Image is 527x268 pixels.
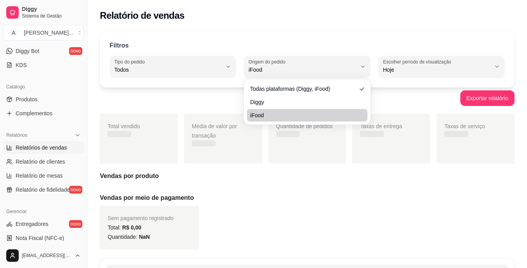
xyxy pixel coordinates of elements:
span: Total: [108,224,141,231]
span: iFood [250,111,356,119]
span: Todas plataformas (Diggy, iFood) [250,85,356,93]
span: Relatório de mesas [16,172,63,180]
div: Catálogo [3,81,84,93]
h2: Relatório de vendas [100,9,185,22]
span: Diggy Bot [16,47,39,55]
span: KDS [16,61,27,69]
span: Diggy [250,98,356,106]
span: Diggy [22,6,81,13]
span: Quantidade de pedidos [276,123,333,129]
span: NaN [139,234,150,240]
h5: Vendas por meio de pagamento [100,193,515,203]
span: Sem pagamento registrado [108,215,174,221]
button: Select a team [3,25,84,41]
span: Média de valor por transação [192,123,237,139]
span: Nota Fiscal (NFC-e) [16,234,64,242]
span: Relatórios [6,132,27,138]
span: Entregadores [16,220,48,228]
span: Relatórios de vendas [16,144,67,152]
span: Relatório de fidelidade [16,186,70,194]
span: R$ 0,00 [122,224,141,231]
span: A [10,29,18,37]
span: Total vendido [108,123,140,129]
span: Quantidade: [108,234,150,240]
span: Todos [114,66,222,74]
div: [PERSON_NAME] ... [24,29,73,37]
span: Relatório de clientes [16,158,65,166]
span: [EMAIL_ADDRESS][DOMAIN_NAME] [22,252,71,259]
button: Exportar relatório [460,90,515,106]
span: Hoje [383,66,491,74]
label: Escolher período de visualização [383,58,454,65]
p: Filtros [110,41,129,50]
span: Taxas de serviço [444,123,485,129]
label: Origem do pedido [248,58,288,65]
label: Tipo do pedido [114,58,147,65]
span: Sistema de Gestão [22,13,81,19]
div: Gerenciar [3,205,84,218]
span: Produtos [16,95,37,103]
h5: Vendas por produto [100,171,515,181]
span: Complementos [16,109,52,117]
span: Taxas de entrega [360,123,402,129]
span: iFood [248,66,356,74]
